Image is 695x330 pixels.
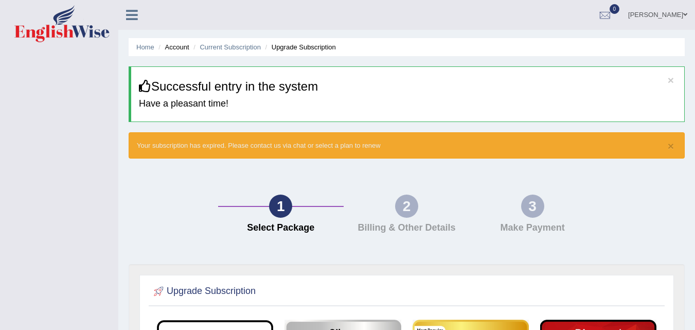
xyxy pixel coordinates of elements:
button: × [668,75,674,85]
span: 0 [610,4,620,14]
div: 3 [521,195,544,218]
button: × [668,141,674,151]
h4: Billing & Other Details [349,223,465,233]
a: Current Subscription [200,43,261,51]
div: Your subscription has expired. Please contact us via chat or select a plan to renew [129,132,685,159]
li: Account [156,42,189,52]
div: 1 [269,195,292,218]
h3: Successful entry in the system [139,80,676,93]
li: Upgrade Subscription [263,42,336,52]
h2: Upgrade Subscription [151,284,256,299]
h4: Make Payment [475,223,591,233]
h4: Select Package [223,223,339,233]
h4: Have a pleasant time! [139,99,676,109]
div: 2 [395,195,418,218]
a: Home [136,43,154,51]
